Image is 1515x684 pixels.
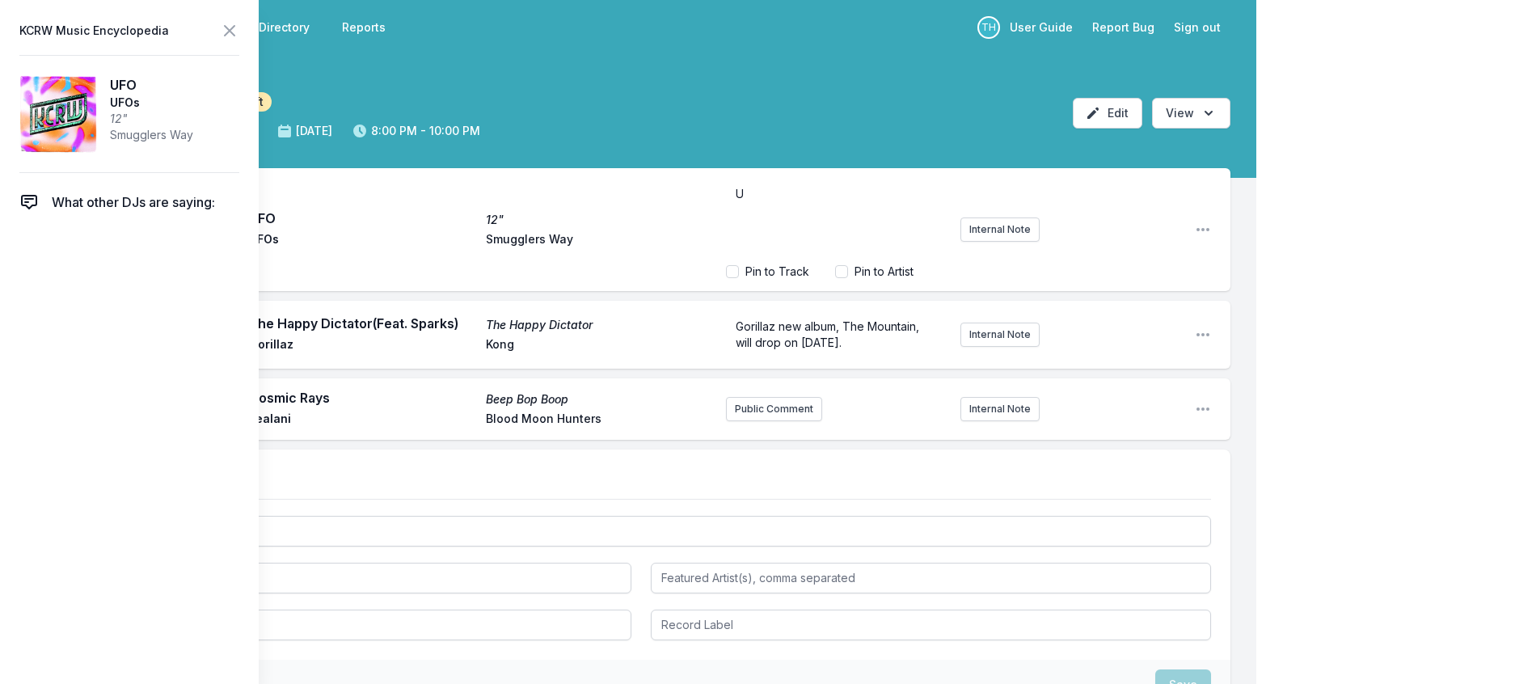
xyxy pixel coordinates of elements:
span: UFOs [249,231,476,251]
span: UFO [110,75,193,95]
p: Travis Holcombe [977,16,1000,39]
button: Public Comment [726,397,822,421]
a: Reports [332,13,395,42]
button: Open playlist item options [1195,401,1211,417]
span: Lealani [249,411,476,430]
span: UFO [249,209,476,228]
span: Smugglers Way [110,127,193,143]
span: Smugglers Way [486,231,713,251]
span: The Happy Dictator [486,317,713,333]
button: Open playlist item options [1195,327,1211,343]
button: Internal Note [960,217,1040,242]
span: U [736,187,744,201]
a: User Guide [1000,13,1082,42]
span: Kong [486,336,713,356]
input: Record Label [651,610,1211,640]
a: Report Bug [1082,13,1164,42]
button: Open options [1152,98,1230,129]
span: Blood Moon Hunters [486,411,713,430]
input: Artist [71,563,631,593]
span: What other DJs are saying: [52,192,215,212]
label: Pin to Artist [855,264,914,280]
input: Featured Artist(s), comma separated [651,563,1211,593]
span: Gorillaz [249,336,476,356]
button: Internal Note [960,397,1040,421]
span: Beep Bop Boop [486,391,713,407]
span: [DATE] [276,123,332,139]
span: 8:00 PM - 10:00 PM [352,123,480,139]
input: Track Title [71,516,1211,547]
span: The Happy Dictator (Feat. Sparks) [249,314,476,333]
span: 12" [486,212,713,228]
span: Gorillaz new album, The Mountain, will drop on [DATE]. [736,319,922,349]
button: Edit [1073,98,1142,129]
button: Open playlist item options [1195,222,1211,238]
span: Cosmic Rays [249,388,476,407]
span: 12" [110,111,193,127]
button: Internal Note [960,323,1040,347]
label: Pin to Track [745,264,809,280]
span: UFOs [110,95,193,111]
span: KCRW Music Encyclopedia [19,19,169,42]
input: Album Title [71,610,631,640]
button: Sign out [1164,13,1230,42]
img: 12" [19,75,97,153]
